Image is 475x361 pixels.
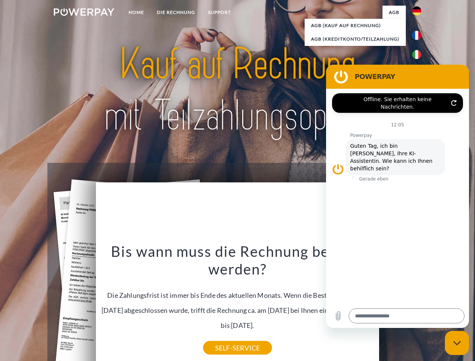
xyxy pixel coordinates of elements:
div: Die Zahlungsfrist ist immer bis Ende des aktuellen Monats. Wenn die Bestellung z.B. am [DATE] abg... [100,242,375,348]
img: it [412,50,421,59]
a: AGB (Kauf auf Rechnung) [305,19,406,32]
img: title-powerpay_de.svg [72,36,403,144]
a: SUPPORT [202,6,237,19]
img: fr [412,31,421,40]
a: SELF-SERVICE [203,341,272,355]
a: DIE RECHNUNG [150,6,202,19]
iframe: Messaging-Fenster [326,65,469,328]
img: logo-powerpay-white.svg [54,8,114,16]
h3: Bis wann muss die Rechnung bezahlt werden? [100,242,375,278]
img: de [412,6,421,15]
a: agb [382,6,406,19]
a: Home [122,6,150,19]
a: AGB (Kreditkonto/Teilzahlung) [305,32,406,46]
iframe: Schaltfläche zum Öffnen des Messaging-Fensters; Konversation läuft [445,331,469,355]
